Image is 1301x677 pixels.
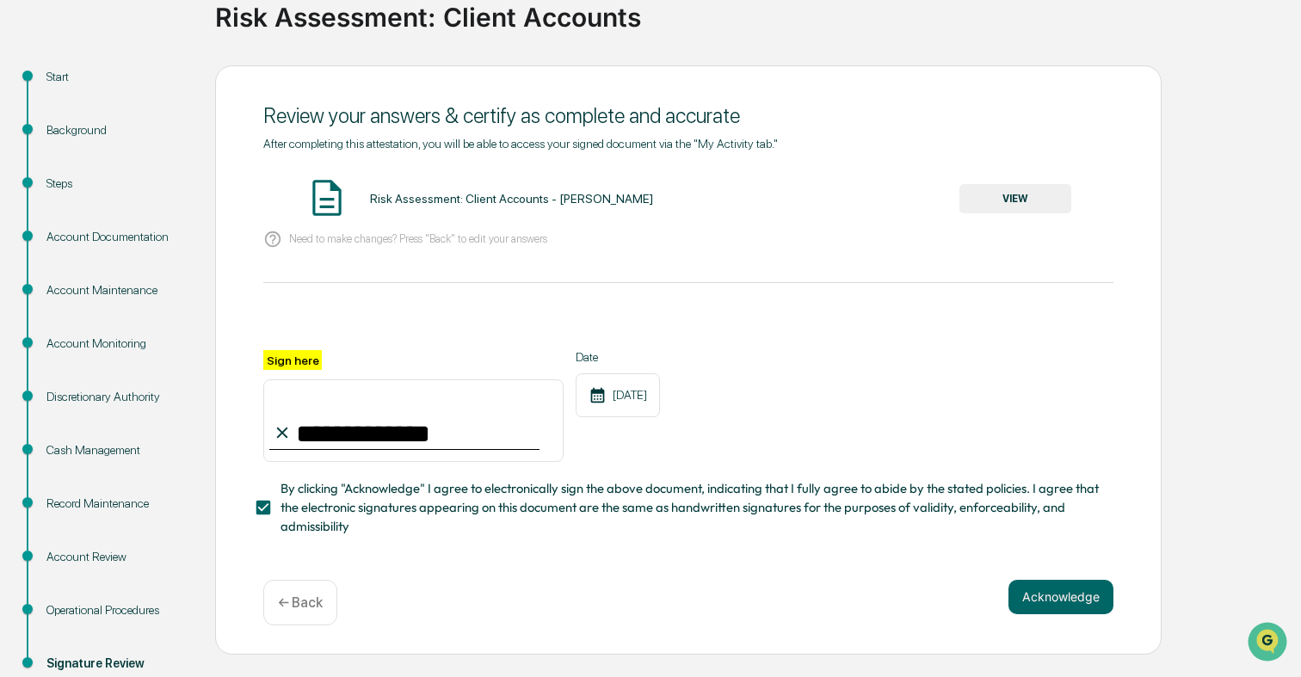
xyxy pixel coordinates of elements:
[46,68,188,86] div: Start
[263,350,322,370] label: Sign here
[289,232,547,245] p: Need to make changes? Press "Back" to edit your answers
[46,281,188,299] div: Account Maintenance
[17,251,31,265] div: 🔎
[46,228,188,246] div: Account Documentation
[46,601,188,619] div: Operational Procedures
[305,176,348,219] img: Document Icon
[142,217,213,234] span: Attestations
[293,137,313,157] button: Start new chat
[1246,620,1292,667] iframe: Open customer support
[10,243,115,274] a: 🔎Data Lookup
[46,121,188,139] div: Background
[34,249,108,267] span: Data Lookup
[370,192,653,206] div: Risk Assessment: Client Accounts - [PERSON_NAME]
[576,373,660,417] div: [DATE]
[1008,580,1113,614] button: Acknowledge
[46,441,188,459] div: Cash Management
[46,335,188,353] div: Account Monitoring
[46,175,188,193] div: Steps
[59,149,218,163] div: We're available if you need us!
[46,548,188,566] div: Account Review
[34,217,111,234] span: Preclearance
[278,594,323,611] p: ← Back
[959,184,1071,213] button: VIEW
[281,479,1100,537] span: By clicking "Acknowledge" I agree to electronically sign the above document, indicating that I fu...
[45,78,284,96] input: Clear
[17,132,48,163] img: 1746055101610-c473b297-6a78-478c-a979-82029cc54cd1
[263,103,1113,128] div: Review your answers & certify as complete and accurate
[17,218,31,232] div: 🖐️
[118,210,220,241] a: 🗄️Attestations
[576,350,660,364] label: Date
[46,655,188,673] div: Signature Review
[17,36,313,64] p: How can we help?
[46,388,188,406] div: Discretionary Authority
[171,292,208,305] span: Pylon
[59,132,282,149] div: Start new chat
[125,218,139,232] div: 🗄️
[10,210,118,241] a: 🖐️Preclearance
[121,291,208,305] a: Powered byPylon
[263,137,778,151] span: After completing this attestation, you will be able to access your signed document via the "My Ac...
[46,495,188,513] div: Record Maintenance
